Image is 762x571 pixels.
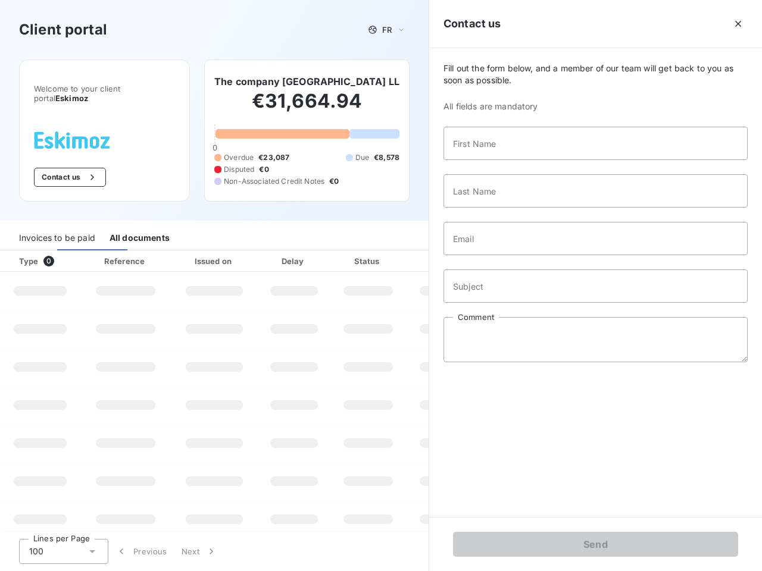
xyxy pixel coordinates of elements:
[108,539,174,564] button: Previous
[259,164,268,175] span: €0
[34,84,175,103] span: Welcome to your client portal
[19,19,107,40] h3: Client portal
[34,131,110,149] img: Company logo
[444,101,748,112] span: All fields are mandatory
[224,152,254,163] span: Overdue
[444,174,748,208] input: placeholder
[258,152,289,163] span: €23,087
[260,255,328,267] div: Delay
[444,222,748,255] input: placeholder
[453,532,738,557] button: Send
[444,127,748,160] input: placeholder
[374,152,399,163] span: €8,578
[444,62,748,86] span: Fill out the form below, and a member of our team will get back to you as soon as possible.
[43,256,54,266] span: 0
[12,255,78,267] div: Type
[382,25,392,34] span: FR
[408,255,485,267] div: Amount
[224,176,324,187] span: Non-Associated Credit Notes
[214,74,399,89] h6: The company [GEOGRAPHIC_DATA] LL
[174,539,224,564] button: Next
[19,225,95,250] div: Invoices to be paid
[333,255,404,267] div: Status
[110,225,170,250] div: All documents
[55,93,88,103] span: Eskimoz
[29,545,43,557] span: 100
[104,256,145,266] div: Reference
[224,164,254,175] span: Disputed
[173,255,255,267] div: Issued on
[213,143,217,152] span: 0
[329,176,339,187] span: €0
[444,269,748,303] input: placeholder
[34,168,106,187] button: Contact us
[355,152,369,163] span: Due
[444,15,501,32] h5: Contact us
[214,89,399,125] h2: €31,664.94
